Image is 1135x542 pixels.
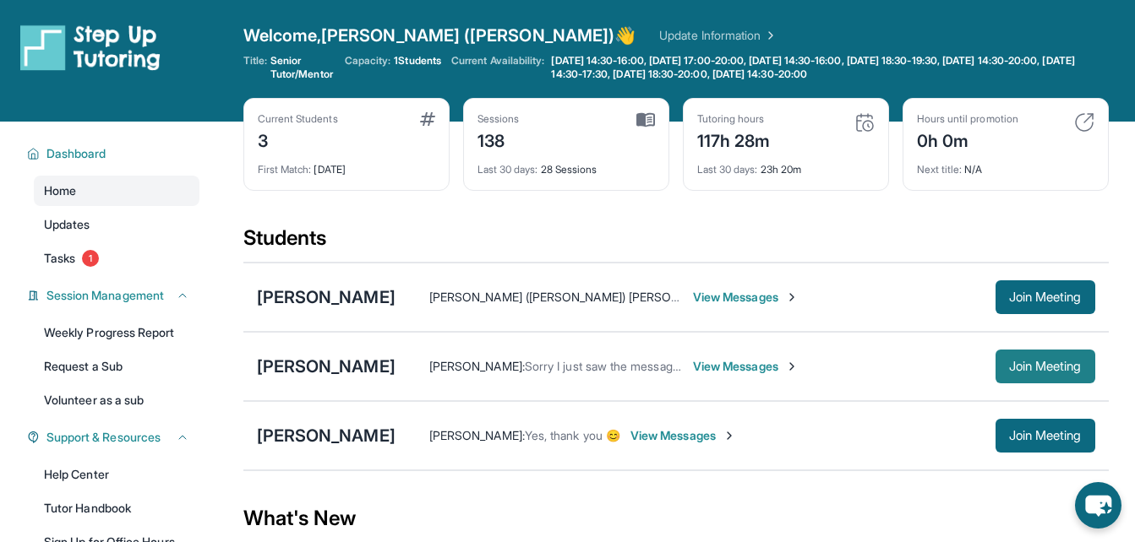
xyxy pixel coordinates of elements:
[551,54,1105,81] span: [DATE] 14:30-16:00, [DATE] 17:00-20:00, [DATE] 14:30-16:00, [DATE] 18:30-19:30, [DATE] 14:30-20:0...
[854,112,875,133] img: card
[40,429,189,446] button: Support & Resources
[429,290,724,304] span: [PERSON_NAME] ([PERSON_NAME]) [PERSON_NAME] :
[243,54,267,81] span: Title:
[34,351,199,382] a: Request a Sub
[1009,431,1082,441] span: Join Meeting
[44,182,76,199] span: Home
[258,112,338,126] div: Current Students
[630,427,736,444] span: View Messages
[258,153,435,176] div: [DATE]
[420,112,435,126] img: card
[693,358,799,375] span: View Messages
[257,424,396,447] div: [PERSON_NAME]
[477,153,655,176] div: 28 Sessions
[40,145,189,162] button: Dashboard
[34,493,199,523] a: Tutor Handbook
[659,27,778,44] a: Update Information
[917,153,1094,176] div: N/A
[257,285,396,309] div: [PERSON_NAME]
[257,355,396,378] div: [PERSON_NAME]
[525,428,620,442] span: Yes, thank you 😊
[34,209,199,240] a: Updates
[429,428,525,442] span: [PERSON_NAME] :
[693,289,799,306] span: View Messages
[34,317,199,348] a: Weekly Progress Report
[548,54,1108,81] a: [DATE] 14:30-16:00, [DATE] 17:00-20:00, [DATE] 14:30-16:00, [DATE] 18:30-19:30, [DATE] 14:30-20:0...
[785,360,799,373] img: Chevron-Right
[345,54,391,68] span: Capacity:
[44,250,75,267] span: Tasks
[258,163,312,176] span: First Match :
[394,54,441,68] span: 1 Students
[34,243,199,274] a: Tasks1
[451,54,544,81] span: Current Availability:
[477,126,520,153] div: 138
[697,153,875,176] div: 23h 20m
[34,176,199,206] a: Home
[697,126,771,153] div: 117h 28m
[1009,361,1082,371] span: Join Meeting
[46,287,164,304] span: Session Management
[1075,482,1121,528] button: chat-button
[761,27,778,44] img: Chevron Right
[44,216,90,233] span: Updates
[46,145,106,162] span: Dashboard
[270,54,335,81] span: Senior Tutor/Mentor
[785,290,799,304] img: Chevron-Right
[477,163,538,176] span: Last 30 days :
[40,287,189,304] button: Session Management
[996,419,1095,453] button: Join Meeting
[429,359,525,373] span: [PERSON_NAME] :
[243,24,636,47] span: Welcome, [PERSON_NAME] ([PERSON_NAME]) 👋
[723,429,736,442] img: Chevron-Right
[34,385,199,415] a: Volunteer as a sub
[636,112,655,127] img: card
[82,250,99,267] span: 1
[996,280,1095,314] button: Join Meeting
[243,225,1109,262] div: Students
[20,24,161,71] img: logo
[1009,292,1082,302] span: Join Meeting
[477,112,520,126] div: Sessions
[46,429,161,446] span: Support & Resources
[34,459,199,490] a: Help Center
[917,126,1018,153] div: 0h 0m
[917,112,1018,126] div: Hours until promotion
[996,350,1095,383] button: Join Meeting
[258,126,338,153] div: 3
[1074,112,1094,133] img: card
[697,163,758,176] span: Last 30 days :
[917,163,963,176] span: Next title :
[697,112,771,126] div: Tutoring hours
